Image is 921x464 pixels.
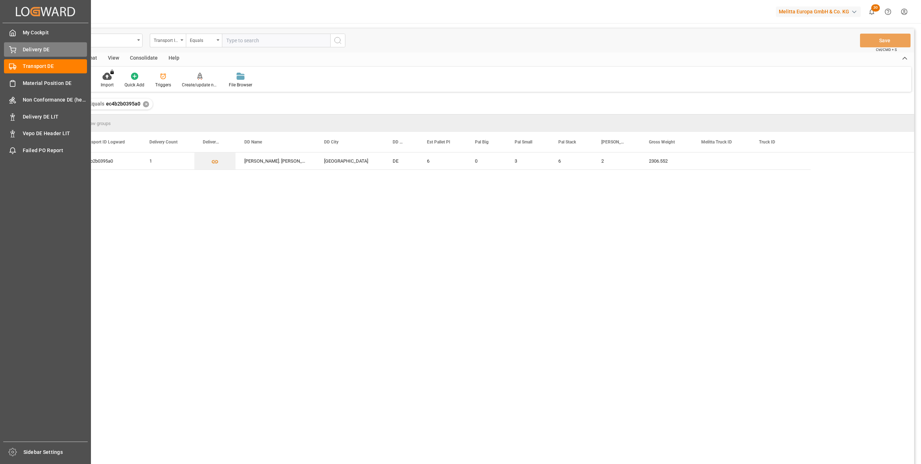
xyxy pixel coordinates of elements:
span: Sidebar Settings [23,448,88,456]
div: View [102,52,125,65]
span: Transport DE [23,63,87,70]
div: Help [163,52,185,65]
span: Gross Weight [649,139,675,145]
span: My Cockpit [23,29,87,36]
button: open menu [150,34,186,47]
div: 1 [141,152,194,169]
input: Type to search [222,34,330,47]
span: Pal Stack [558,139,576,145]
span: Transport ID Logward [83,139,125,145]
div: Quick Add [125,82,144,88]
span: Failed PO Report [23,147,87,154]
a: Non Conformance DE (header) [4,93,87,107]
div: [GEOGRAPHIC_DATA] [315,152,384,169]
a: Vepo DE Header LIT [4,126,87,141]
div: Transport ID Logward [154,35,178,44]
div: ec4b2b0395a0 [74,152,141,169]
span: Est Pallet Pl [427,139,450,145]
span: Truck ID [759,139,775,145]
div: 6 [550,152,593,169]
a: Delivery DE [4,42,87,56]
span: Delivery DE [23,46,87,53]
div: Triggers [155,82,171,88]
div: 2306.552 [640,152,693,169]
span: [PERSON_NAME] [601,139,625,145]
div: Melitta Europa GmbH & Co. KG [776,7,861,17]
a: My Cockpit [4,26,87,40]
div: ✕ [143,101,149,107]
button: search button [330,34,345,47]
a: Transport DE [4,59,87,73]
div: Consolidate [125,52,163,65]
div: 0 [466,152,506,169]
a: Delivery DE LIT [4,109,87,124]
div: File Browser [229,82,252,88]
span: ec4b2b0395a0 [106,101,140,107]
span: Non Conformance DE (header) [23,96,87,104]
div: 2 [593,152,640,169]
div: Create/update non conformance [182,82,218,88]
span: Delivery List [203,139,221,145]
span: Material Position DE [23,80,87,87]
div: 6 [418,152,466,169]
span: Melitta Truck ID [701,139,732,145]
div: DE [384,152,418,169]
button: open menu [186,34,222,47]
span: DD City [324,139,339,145]
span: DD Name [244,139,262,145]
button: show 30 new notifications [864,4,880,20]
button: Save [860,34,911,47]
div: 3 [506,152,550,169]
button: Melitta Europa GmbH & Co. KG [776,5,864,18]
div: [PERSON_NAME]. [PERSON_NAME] GmbH [236,152,315,169]
span: Pal Big [475,139,489,145]
span: Ctrl/CMD + S [876,47,897,52]
span: Delivery Count [149,139,178,145]
a: Failed PO Report [4,143,87,157]
span: Vepo DE Header LIT [23,130,87,137]
button: Help Center [880,4,896,20]
span: 30 [871,4,880,12]
span: Delivery DE LIT [23,113,87,121]
span: DD Country [393,139,403,145]
div: Equals [190,35,214,44]
a: Material Position DE [4,76,87,90]
span: Equals [89,101,104,107]
div: Press SPACE to select this row. [74,152,811,170]
span: Pal Small [515,139,532,145]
